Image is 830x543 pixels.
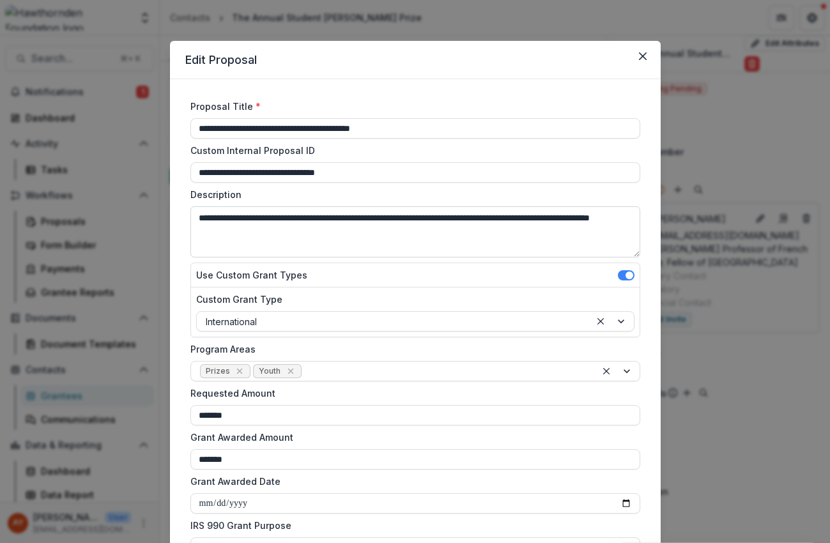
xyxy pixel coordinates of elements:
[593,314,608,329] div: Clear selected options
[206,367,230,376] span: Prizes
[190,188,633,201] label: Description
[190,342,633,356] label: Program Areas
[190,475,633,488] label: Grant Awarded Date
[190,431,633,444] label: Grant Awarded Amount
[196,293,627,306] label: Custom Grant Type
[633,46,653,66] button: Close
[170,41,661,79] header: Edit Proposal
[196,268,307,282] label: Use Custom Grant Types
[259,367,281,376] span: Youth
[284,365,297,378] div: Remove Youth
[190,100,633,113] label: Proposal Title
[233,365,246,378] div: Remove Prizes
[190,144,633,157] label: Custom Internal Proposal ID
[190,519,633,532] label: IRS 990 Grant Purpose
[190,386,633,400] label: Requested Amount
[599,363,614,379] div: Clear selected options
